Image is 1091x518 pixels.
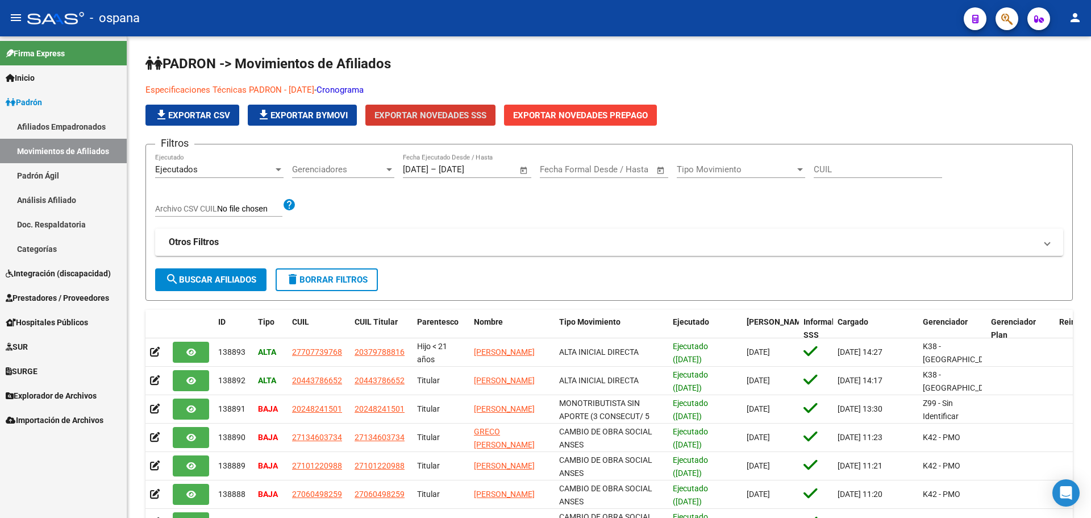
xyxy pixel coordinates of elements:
button: Borrar Filtros [276,268,378,291]
span: Titular [417,433,440,442]
span: Ejecutado ([DATE]) [673,342,708,364]
span: [DATE] [747,461,770,470]
span: 138889 [218,461,245,470]
span: [DATE] 14:27 [838,347,882,357]
span: 27134603734 [292,433,342,442]
strong: Otros Filtros [169,236,219,248]
span: CUIL [292,317,309,326]
span: Padrón [6,96,42,109]
input: Fecha inicio [403,164,428,175]
span: [DATE] 11:21 [838,461,882,470]
span: Tipo [258,317,274,326]
span: Ejecutados [155,164,198,175]
span: Ejecutado ([DATE]) [673,484,708,506]
span: [DATE] [747,404,770,413]
span: Cargado [838,317,868,326]
span: 27060498259 [292,490,342,499]
datatable-header-cell: Nombre [469,310,555,347]
span: CAMBIO DE OBRA SOCIAL ANSES [559,484,652,506]
div: Open Intercom Messenger [1052,479,1080,507]
span: Importación de Archivos [6,414,103,426]
span: K38 - [GEOGRAPHIC_DATA] [923,342,1000,364]
span: [DATE] [747,376,770,385]
span: 27101220988 [355,461,405,470]
span: [DATE] 13:30 [838,404,882,413]
mat-icon: help [282,198,296,212]
span: Titular [417,376,440,385]
span: SUR [6,341,28,353]
input: Fecha inicio [540,164,586,175]
button: Exportar Novedades Prepago [504,105,657,126]
span: Tipo Movimiento [559,317,621,326]
span: Prestadores / Proveedores [6,292,109,304]
datatable-header-cell: CUIL Titular [350,310,413,347]
button: Exportar CSV [145,105,239,126]
span: Tipo Movimiento [677,164,795,175]
datatable-header-cell: Cargado [833,310,918,347]
input: Archivo CSV CUIL [217,204,282,214]
datatable-header-cell: Tipo [253,310,288,347]
span: K42 - PMO [923,433,960,442]
span: Exportar Novedades Prepago [513,110,648,121]
span: CUIL Titular [355,317,398,326]
span: [PERSON_NAME] [474,347,535,357]
span: Gerenciador Plan [991,317,1036,339]
p: - [145,84,884,96]
span: ALTA INICIAL DIRECTA [559,347,639,357]
span: Ejecutado ([DATE]) [673,399,708,421]
button: Open calendar [518,164,531,177]
span: [PERSON_NAME] [474,376,535,385]
span: 27707739768 [292,347,342,357]
span: SURGE [6,365,38,378]
mat-icon: search [165,272,179,286]
a: Especificaciones Técnicas PADRON - [DATE] [145,85,314,95]
span: Ejecutado ([DATE]) [673,455,708,478]
span: Titular [417,490,440,499]
datatable-header-cell: Fecha Formal [742,310,799,347]
span: Borrar Filtros [286,275,368,285]
button: Exportar Novedades SSS [365,105,495,126]
span: 27134603734 [355,433,405,442]
button: Open calendar [655,164,668,177]
datatable-header-cell: Gerenciador Plan [986,310,1055,347]
span: Firma Express [6,47,65,60]
span: [PERSON_NAME] [747,317,808,326]
span: Titular [417,404,440,413]
span: K38 - [GEOGRAPHIC_DATA] [923,370,1000,392]
span: MONOTRIBUTISTA SIN APORTE (3 CONSECUT/ 5 ALTERNAD) [559,399,649,434]
span: [PERSON_NAME] [474,404,535,413]
span: 20248241501 [355,404,405,413]
mat-icon: menu [9,11,23,24]
mat-expansion-panel-header: Otros Filtros [155,229,1063,256]
span: PADRON -> Movimientos de Afiliados [145,56,391,72]
datatable-header-cell: Informable SSS [799,310,833,347]
span: 27060498259 [355,490,405,499]
span: K42 - PMO [923,461,960,470]
strong: ALTA [258,376,276,385]
span: Ejecutado ([DATE]) [673,370,708,392]
span: [DATE] [747,433,770,442]
span: [DATE] 11:23 [838,433,882,442]
mat-icon: file_download [155,108,168,122]
datatable-header-cell: Parentesco [413,310,469,347]
strong: BAJA [258,461,278,470]
span: Hijo < 21 años [417,342,447,364]
datatable-header-cell: ID [214,310,253,347]
mat-icon: person [1068,11,1082,24]
span: 20443786652 [292,376,342,385]
span: Archivo CSV CUIL [155,204,217,213]
span: 138891 [218,404,245,413]
span: CAMBIO DE OBRA SOCIAL ANSES [559,427,652,449]
span: Integración (discapacidad) [6,267,111,280]
span: 138892 [218,376,245,385]
span: - ospana [90,6,140,31]
span: Explorador de Archivos [6,389,97,402]
strong: ALTA [258,347,276,357]
span: Parentesco [417,317,459,326]
span: 27101220988 [292,461,342,470]
span: 138888 [218,490,245,499]
span: 20248241501 [292,404,342,413]
datatable-header-cell: Ejecutado [668,310,742,347]
input: Fecha fin [596,164,651,175]
span: – [431,164,436,175]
